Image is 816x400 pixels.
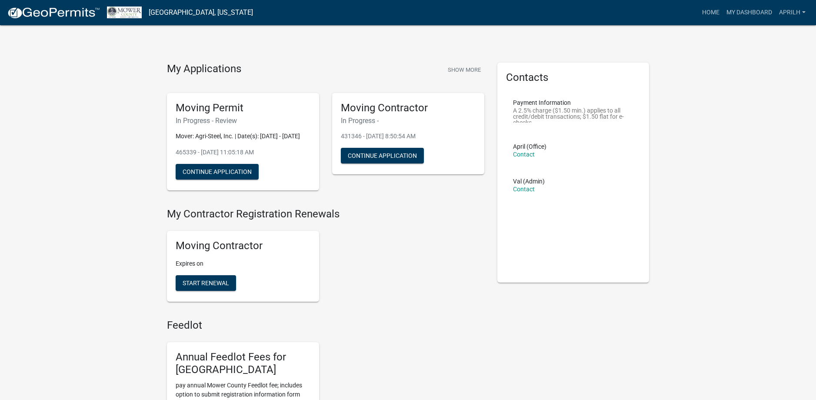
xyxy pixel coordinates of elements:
h5: Moving Contractor [341,102,476,114]
h4: My Applications [167,63,241,76]
button: Start Renewal [176,275,236,291]
button: Continue Application [176,164,259,180]
h5: Moving Contractor [176,240,310,252]
p: Mover: Agri-Steel, Inc. | Date(s): [DATE] - [DATE] [176,132,310,141]
button: Show More [444,63,484,77]
h5: Moving Permit [176,102,310,114]
p: Expires on [176,259,310,268]
a: Contact [513,186,535,193]
button: Continue Application [341,148,424,163]
p: 465339 - [DATE] 11:05:18 AM [176,148,310,157]
p: April (Office) [513,143,546,150]
wm-registration-list-section: My Contractor Registration Renewals [167,208,484,309]
h4: Feedlot [167,319,484,332]
h5: Contacts [506,71,641,84]
h4: My Contractor Registration Renewals [167,208,484,220]
a: My Dashboard [723,4,776,21]
img: Mower County, Minnesota [107,7,142,18]
p: pay annual Mower County Feedlot fee; includes option to submit registration information form [176,381,310,399]
a: Contact [513,151,535,158]
a: Aprilh [776,4,809,21]
a: Home [699,4,723,21]
p: Val (Admin) [513,178,545,184]
p: Payment Information [513,100,634,106]
p: 431346 - [DATE] 8:50:54 AM [341,132,476,141]
h5: Annual Feedlot Fees for [GEOGRAPHIC_DATA] [176,351,310,376]
h6: In Progress - [341,117,476,125]
a: [GEOGRAPHIC_DATA], [US_STATE] [149,5,253,20]
p: A 2.5% charge ($1.50 min.) applies to all credit/debit transactions; $1.50 flat for e-checks [513,107,634,123]
span: Start Renewal [183,280,229,287]
h6: In Progress - Review [176,117,310,125]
